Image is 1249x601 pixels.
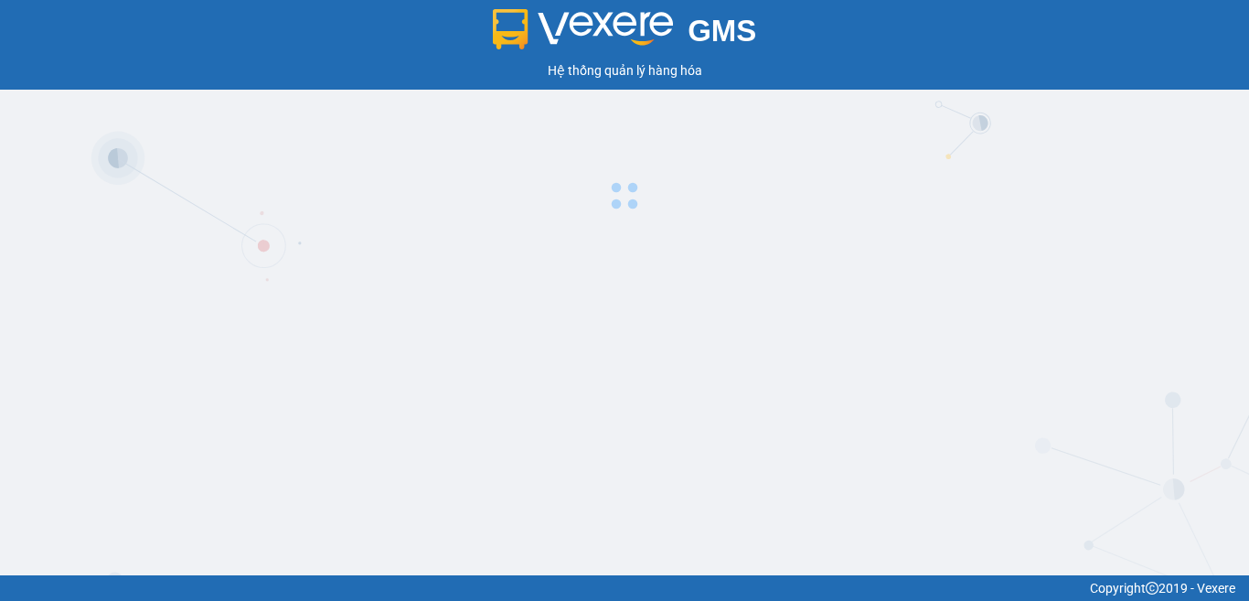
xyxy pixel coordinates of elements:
[14,578,1235,598] div: Copyright 2019 - Vexere
[5,60,1244,80] div: Hệ thống quản lý hàng hóa
[493,9,674,49] img: logo 2
[493,27,757,42] a: GMS
[1146,582,1158,595] span: copyright
[688,14,756,48] span: GMS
